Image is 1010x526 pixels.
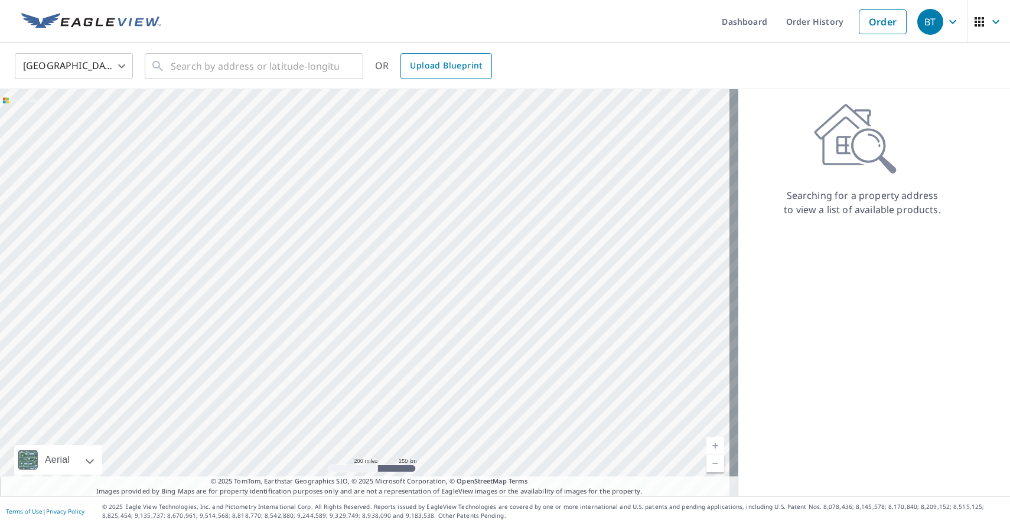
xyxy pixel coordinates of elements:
a: Terms [509,476,528,485]
div: Aerial [14,445,102,475]
span: © 2025 TomTom, Earthstar Geographics SIO, © 2025 Microsoft Corporation, © [211,476,528,486]
a: Order [859,9,907,34]
p: Searching for a property address to view a list of available products. [783,188,941,217]
p: © 2025 Eagle View Technologies, Inc. and Pictometry International Corp. All Rights Reserved. Repo... [102,502,1004,520]
div: BT [917,9,943,35]
a: Upload Blueprint [400,53,491,79]
a: OpenStreetMap [457,476,506,485]
a: Current Level 5, Zoom Out [706,455,724,472]
div: [GEOGRAPHIC_DATA] [15,50,133,83]
div: OR [375,53,492,79]
span: Upload Blueprint [410,58,482,73]
a: Current Level 5, Zoom In [706,437,724,455]
a: Terms of Use [6,507,43,515]
div: Aerial [41,445,73,475]
p: | [6,508,84,515]
input: Search by address or latitude-longitude [171,50,339,83]
img: EV Logo [21,13,161,31]
a: Privacy Policy [46,507,84,515]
